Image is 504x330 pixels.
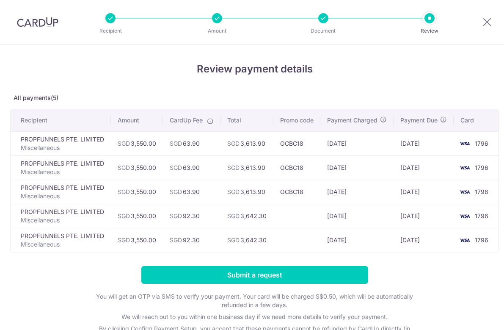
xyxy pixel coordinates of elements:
td: 3,613.90 [220,131,273,155]
span: SGD [118,164,130,171]
p: Amount [186,27,248,35]
th: Card [454,109,498,131]
td: [DATE] [320,155,394,180]
span: SGD [118,188,130,195]
p: Document [292,27,355,35]
td: 3,550.00 [111,180,163,204]
span: SGD [118,140,130,147]
td: 3,642.30 [220,204,273,228]
th: Recipient [11,109,111,131]
span: SGD [170,140,182,147]
span: SGD [227,212,240,219]
td: 92.30 [163,204,220,228]
td: [DATE] [394,180,454,204]
th: Total [220,109,273,131]
td: 3,613.90 [220,155,273,180]
span: 1796 [475,236,488,244]
input: Submit a request [141,266,368,284]
span: Payment Due [400,116,438,125]
span: SGD [227,188,240,195]
span: SGD [170,236,182,244]
td: [DATE] [394,228,454,252]
img: CardUp [17,17,58,27]
td: [DATE] [320,180,394,204]
td: OCBC18 [273,131,320,155]
p: Miscellaneous [21,168,104,176]
span: SGD [170,212,182,219]
span: SGD [118,212,130,219]
p: Recipient [79,27,142,35]
td: 63.90 [163,155,220,180]
td: [DATE] [394,155,454,180]
td: PROPFUNNELS PTE. LIMITED [11,180,111,204]
td: [DATE] [320,228,394,252]
span: SGD [170,164,182,171]
span: 1796 [475,212,488,219]
p: You will get an OTP via SMS to verify your payment. Your card will be charged S$0.50, which will ... [85,292,424,309]
td: PROPFUNNELS PTE. LIMITED [11,204,111,228]
td: 3,642.30 [220,228,273,252]
td: 3,550.00 [111,131,163,155]
span: 1796 [475,140,488,147]
span: SGD [227,236,240,244]
td: 92.30 [163,228,220,252]
p: Miscellaneous [21,216,104,225]
span: SGD [227,164,240,171]
span: CardUp Fee [170,116,203,125]
span: SGD [118,236,130,244]
p: We will reach out to you within one business day if we need more details to verify your payment. [85,313,424,321]
p: All payments(5) [10,94,499,102]
td: PROPFUNNELS PTE. LIMITED [11,155,111,180]
td: OCBC18 [273,155,320,180]
img: <span class="translation_missing" title="translation missing: en.account_steps.new_confirm_form.b... [456,139,473,149]
span: 1796 [475,188,488,195]
td: [DATE] [320,131,394,155]
td: PROPFUNNELS PTE. LIMITED [11,131,111,155]
img: <span class="translation_missing" title="translation missing: en.account_steps.new_confirm_form.b... [456,187,473,197]
td: [DATE] [394,204,454,228]
span: 1796 [475,164,488,171]
td: [DATE] [320,204,394,228]
td: 63.90 [163,180,220,204]
td: OCBC18 [273,180,320,204]
span: Payment Charged [327,116,377,125]
td: PROPFUNNELS PTE. LIMITED [11,228,111,252]
th: Amount [111,109,163,131]
p: Review [398,27,461,35]
img: <span class="translation_missing" title="translation missing: en.account_steps.new_confirm_form.b... [456,211,473,221]
img: <span class="translation_missing" title="translation missing: en.account_steps.new_confirm_form.b... [456,235,473,245]
img: <span class="translation_missing" title="translation missing: en.account_steps.new_confirm_form.b... [456,163,473,173]
span: SGD [170,188,182,195]
span: SGD [227,140,240,147]
td: [DATE] [394,131,454,155]
td: 3,613.90 [220,180,273,204]
td: 3,550.00 [111,228,163,252]
td: 3,550.00 [111,155,163,180]
h4: Review payment details [10,61,499,77]
td: 3,550.00 [111,204,163,228]
p: Miscellaneous [21,192,104,200]
p: Miscellaneous [21,144,104,152]
iframe: Opens a widget where you can find more information [449,305,496,326]
th: Promo code [273,109,320,131]
p: Miscellaneous [21,240,104,249]
td: 63.90 [163,131,220,155]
